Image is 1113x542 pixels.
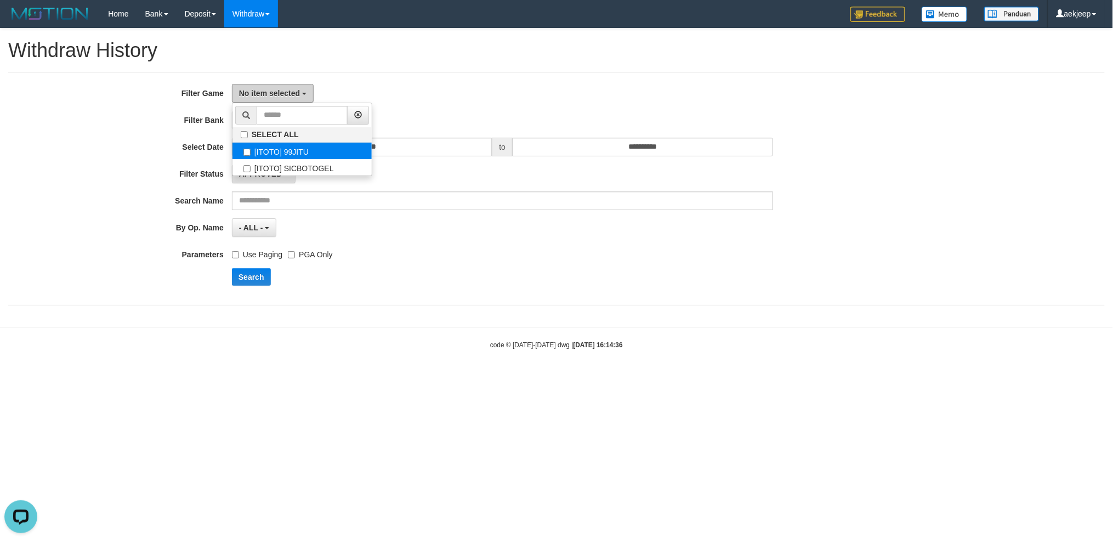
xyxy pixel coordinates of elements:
span: to [492,138,513,156]
button: No item selected [232,84,314,103]
img: panduan.png [984,7,1039,21]
input: SELECT ALL [241,131,248,138]
label: PGA Only [288,245,332,260]
strong: [DATE] 16:14:36 [573,341,623,349]
input: [ITOTO] 99JITU [243,149,251,156]
img: Feedback.jpg [850,7,905,22]
label: Use Paging [232,245,282,260]
input: PGA Only [288,251,295,258]
button: Search [232,268,271,286]
label: [ITOTO] 99JITU [232,143,372,159]
button: Open LiveChat chat widget [4,4,37,37]
span: No item selected [239,89,300,98]
img: Button%20Memo.svg [922,7,968,22]
input: [ITOTO] SICBOTOGEL [243,165,251,172]
button: - ALL - [232,218,276,237]
span: - ALL - [239,223,263,232]
h1: Withdraw History [8,39,1105,61]
label: [ITOTO] SICBOTOGEL [232,159,372,176]
small: code © [DATE]-[DATE] dwg | [490,341,623,349]
span: APPROVED [239,170,282,178]
img: MOTION_logo.png [8,5,92,22]
label: SELECT ALL [232,127,372,142]
input: Use Paging [232,251,239,258]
